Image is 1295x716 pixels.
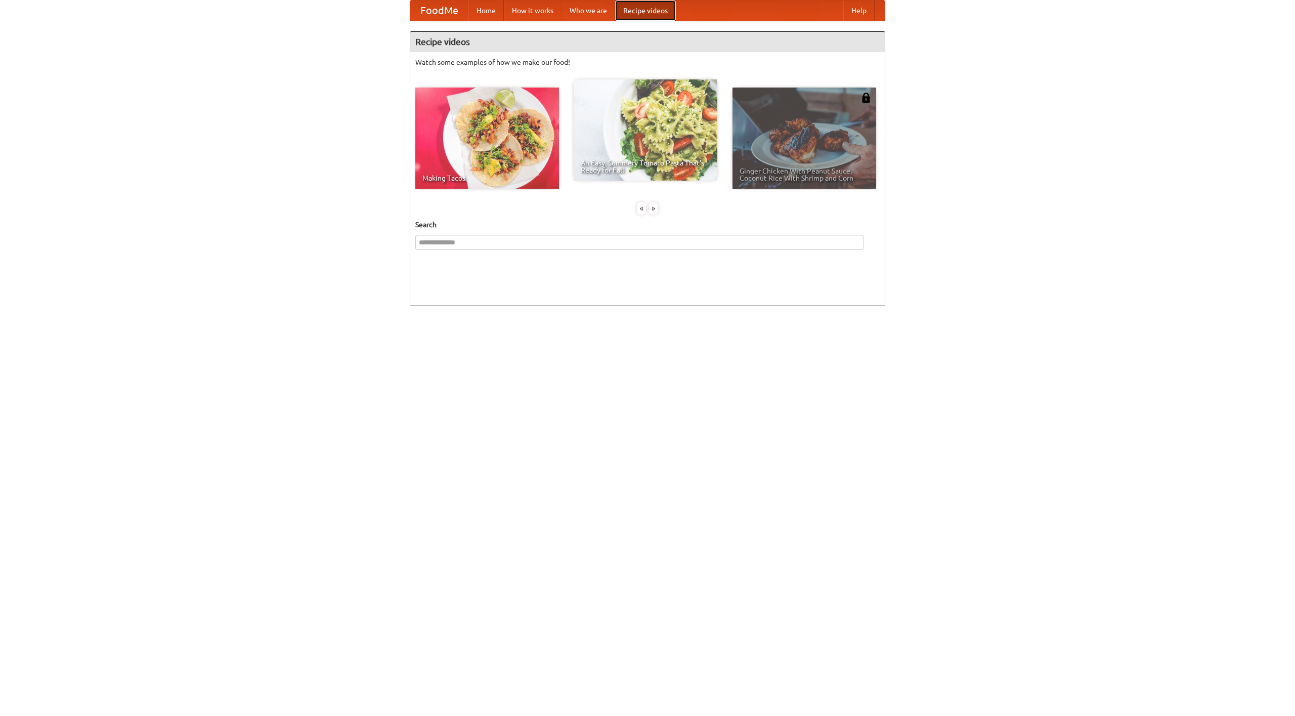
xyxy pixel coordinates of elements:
h5: Search [415,220,880,230]
div: « [637,202,646,215]
span: Making Tacos [422,175,552,182]
a: FoodMe [410,1,468,21]
a: Making Tacos [415,88,559,189]
span: An Easy, Summery Tomato Pasta That's Ready for Fall [581,159,710,174]
a: An Easy, Summery Tomato Pasta That's Ready for Fall [574,79,717,181]
a: Who we are [562,1,615,21]
a: Recipe videos [615,1,676,21]
img: 483408.png [861,93,871,103]
a: Help [843,1,875,21]
p: Watch some examples of how we make our food! [415,57,880,67]
h4: Recipe videos [410,32,885,52]
a: How it works [504,1,562,21]
a: Home [468,1,504,21]
div: » [649,202,658,215]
